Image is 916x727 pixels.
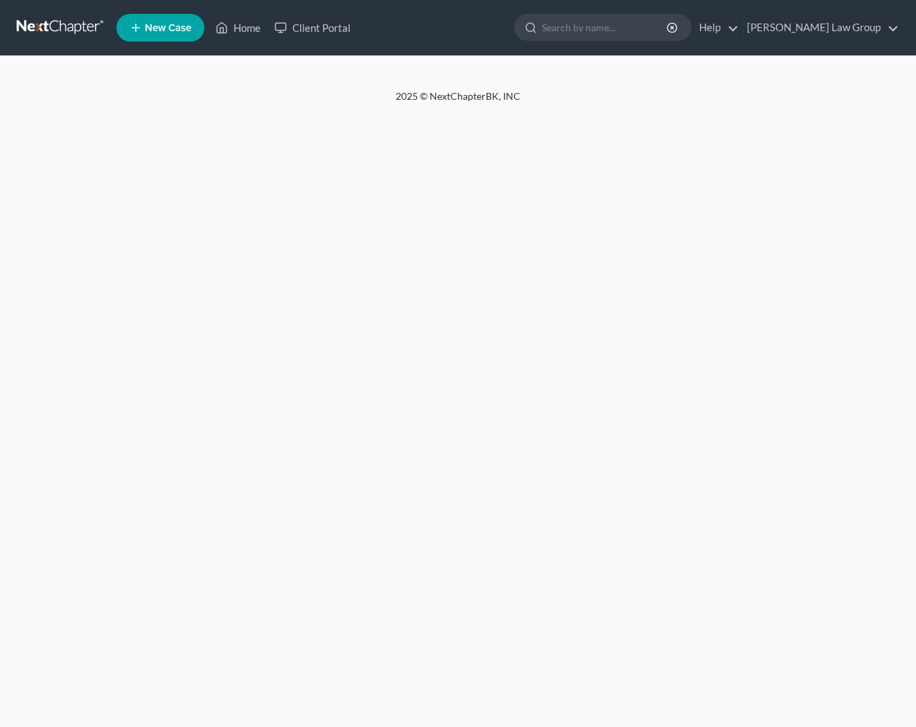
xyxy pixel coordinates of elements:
input: Search by name... [542,15,669,40]
a: [PERSON_NAME] Law Group [740,15,899,40]
a: Home [209,15,267,40]
a: Client Portal [267,15,358,40]
a: Help [692,15,739,40]
span: New Case [145,23,191,33]
div: 2025 © NextChapterBK, INC [63,89,853,114]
